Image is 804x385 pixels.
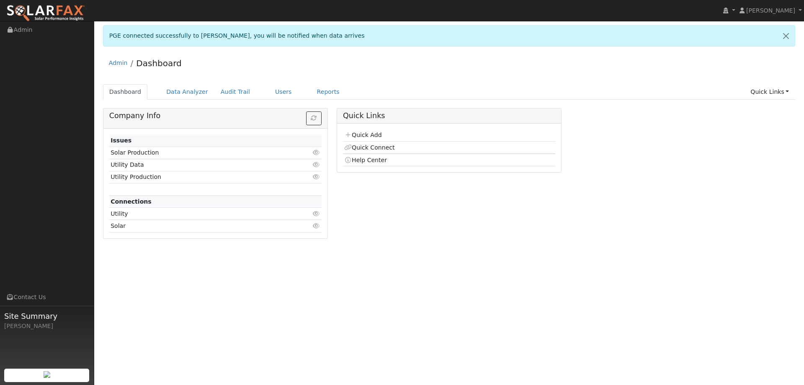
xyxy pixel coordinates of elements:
a: Reports [311,84,346,100]
a: Dashboard [103,84,148,100]
i: Click to view [313,211,320,217]
div: [PERSON_NAME] [4,322,90,331]
a: Help Center [344,157,387,163]
a: Close [777,26,795,46]
i: Click to view [313,150,320,155]
a: Audit Trail [214,84,256,100]
td: Utility [109,208,287,220]
img: SolarFax [6,5,85,22]
i: Click to view [313,174,320,180]
a: Quick Connect [344,144,394,151]
h5: Quick Links [343,111,555,120]
strong: Issues [111,137,131,144]
i: Click to view [313,223,320,229]
a: Users [269,84,298,100]
td: Solar Production [109,147,287,159]
td: Utility Production [109,171,287,183]
span: Site Summary [4,310,90,322]
td: Solar [109,220,287,232]
a: Quick Add [344,132,381,138]
span: [PERSON_NAME] [746,7,795,14]
a: Admin [109,59,128,66]
h5: Company Info [109,111,322,120]
td: Utility Data [109,159,287,171]
a: Data Analyzer [160,84,214,100]
img: retrieve [44,371,50,378]
div: PGE connected successfully to [PERSON_NAME], you will be notified when data arrives [103,25,796,47]
a: Dashboard [136,58,182,68]
a: Quick Links [744,84,795,100]
strong: Connections [111,198,152,205]
i: Click to view [313,162,320,168]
